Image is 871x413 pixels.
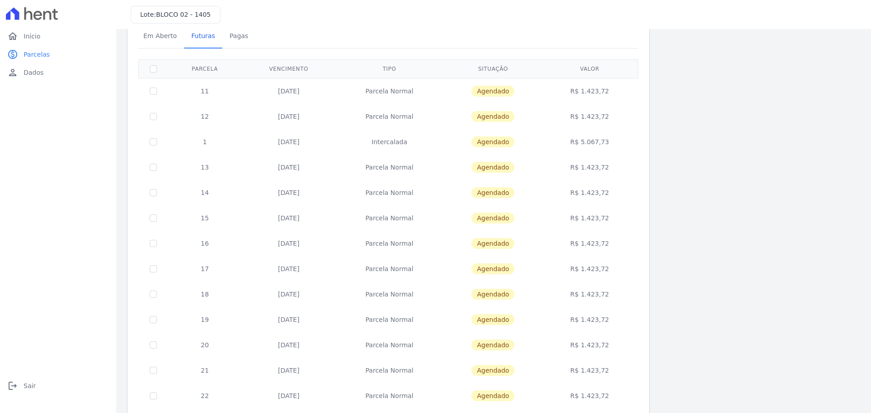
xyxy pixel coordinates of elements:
[242,282,336,307] td: [DATE]
[242,180,336,205] td: [DATE]
[168,59,242,78] th: Parcela
[4,63,113,82] a: personDados
[168,155,242,180] td: 13
[242,256,336,282] td: [DATE]
[543,282,636,307] td: R$ 1.423,72
[168,358,242,383] td: 21
[242,205,336,231] td: [DATE]
[336,104,443,129] td: Parcela Normal
[336,256,443,282] td: Parcela Normal
[242,231,336,256] td: [DATE]
[242,155,336,180] td: [DATE]
[543,59,636,78] th: Valor
[168,332,242,358] td: 20
[242,104,336,129] td: [DATE]
[471,314,514,325] span: Agendado
[168,104,242,129] td: 12
[471,365,514,376] span: Agendado
[336,155,443,180] td: Parcela Normal
[242,307,336,332] td: [DATE]
[471,340,514,350] span: Agendado
[471,238,514,249] span: Agendado
[168,78,242,104] td: 11
[471,213,514,224] span: Agendado
[184,25,222,49] a: Futuras
[24,381,36,390] span: Sair
[471,263,514,274] span: Agendado
[7,67,18,78] i: person
[471,111,514,122] span: Agendado
[4,45,113,63] a: paidParcelas
[242,78,336,104] td: [DATE]
[336,358,443,383] td: Parcela Normal
[7,380,18,391] i: logout
[336,332,443,358] td: Parcela Normal
[543,307,636,332] td: R$ 1.423,72
[336,129,443,155] td: Intercalada
[242,332,336,358] td: [DATE]
[168,307,242,332] td: 19
[168,205,242,231] td: 15
[222,25,255,49] a: Pagas
[24,50,50,59] span: Parcelas
[242,129,336,155] td: [DATE]
[543,78,636,104] td: R$ 1.423,72
[543,256,636,282] td: R$ 1.423,72
[543,155,636,180] td: R$ 1.423,72
[242,383,336,408] td: [DATE]
[24,32,40,41] span: Início
[471,289,514,300] span: Agendado
[336,180,443,205] td: Parcela Normal
[4,27,113,45] a: homeInício
[336,205,443,231] td: Parcela Normal
[7,31,18,42] i: home
[471,86,514,97] span: Agendado
[224,27,254,45] span: Pagas
[543,332,636,358] td: R$ 1.423,72
[543,383,636,408] td: R$ 1.423,72
[336,307,443,332] td: Parcela Normal
[140,10,211,19] h3: Lote:
[336,383,443,408] td: Parcela Normal
[336,78,443,104] td: Parcela Normal
[471,187,514,198] span: Agendado
[168,282,242,307] td: 18
[7,49,18,60] i: paid
[168,129,242,155] td: 1
[543,231,636,256] td: R$ 1.423,72
[543,180,636,205] td: R$ 1.423,72
[242,59,336,78] th: Vencimento
[443,59,543,78] th: Situação
[543,358,636,383] td: R$ 1.423,72
[24,68,44,77] span: Dados
[543,129,636,155] td: R$ 5.067,73
[242,358,336,383] td: [DATE]
[168,383,242,408] td: 22
[336,59,443,78] th: Tipo
[168,231,242,256] td: 16
[156,11,211,18] span: BLOCO 02 - 1405
[471,162,514,173] span: Agendado
[168,180,242,205] td: 14
[543,104,636,129] td: R$ 1.423,72
[543,205,636,231] td: R$ 1.423,72
[336,231,443,256] td: Parcela Normal
[138,27,182,45] span: Em Aberto
[336,282,443,307] td: Parcela Normal
[4,377,113,395] a: logoutSair
[471,390,514,401] span: Agendado
[168,256,242,282] td: 17
[186,27,220,45] span: Futuras
[471,136,514,147] span: Agendado
[136,25,184,49] a: Em Aberto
